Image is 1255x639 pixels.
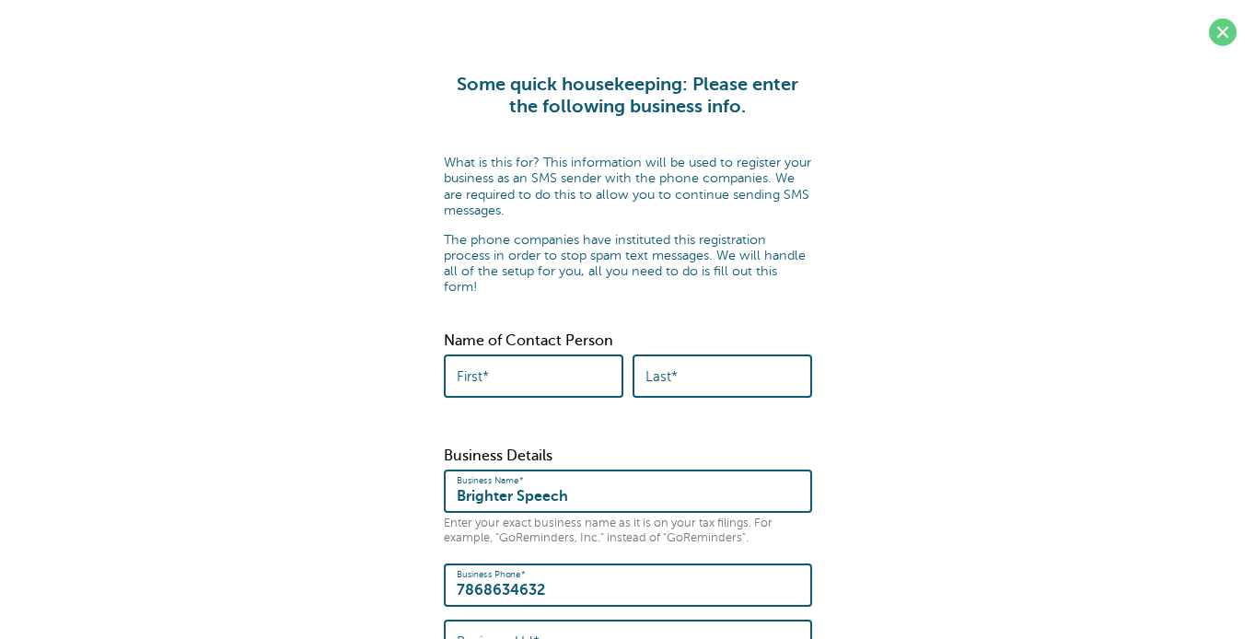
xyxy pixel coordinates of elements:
[457,368,489,385] label: First*
[457,475,523,486] label: Business Name*
[457,569,525,580] label: Business Phone*
[645,368,678,385] label: Last*
[444,74,812,118] h1: Some quick housekeeping: Please enter the following business info.
[444,517,812,545] p: Enter your exact business name as it is on your tax filings. For example, "GoReminders, Inc." ins...
[444,232,812,296] p: The phone companies have instituted this registration process in order to stop spam text messages...
[444,447,812,465] p: Business Details
[444,155,812,218] p: What is this for? This information will be used to register your business as an SMS sender with t...
[444,332,812,350] p: Name of Contact Person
